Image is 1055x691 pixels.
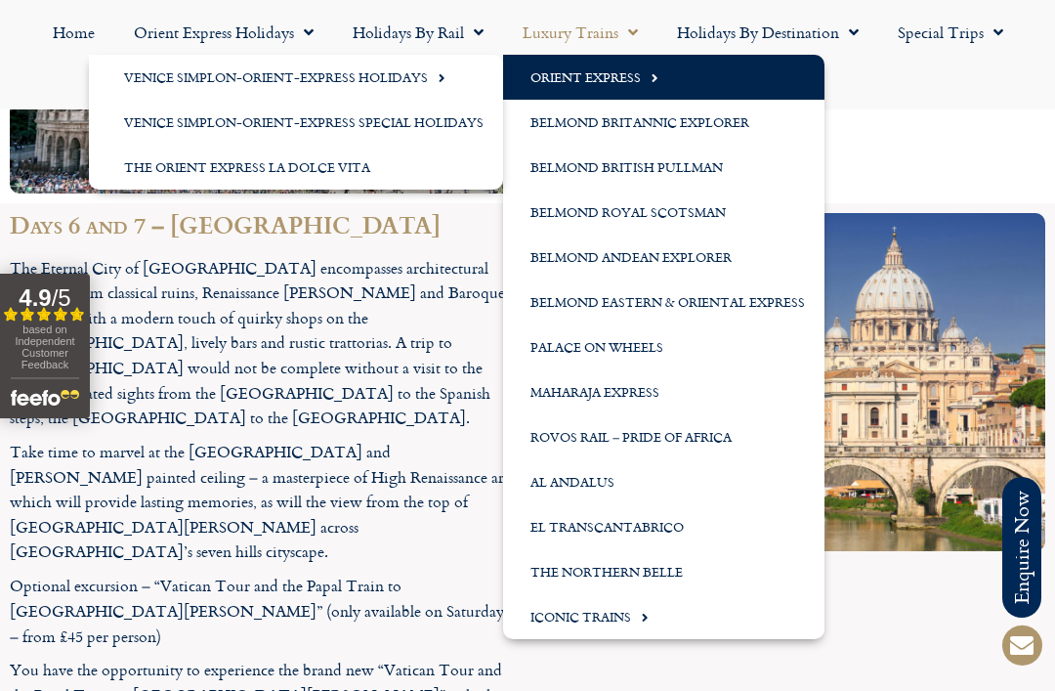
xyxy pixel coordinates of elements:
[503,55,824,100] a: Orient Express
[503,549,824,594] a: The Northern Belle
[33,10,114,55] a: Home
[10,10,1045,100] nav: Menu
[503,324,824,369] a: Palace on Wheels
[10,213,518,237] h2: Days 6 and 7 – [GEOGRAPHIC_DATA]
[333,10,503,55] a: Holidays by Rail
[114,10,333,55] a: Orient Express Holidays
[503,10,657,55] a: Luxury Trains
[878,10,1023,55] a: Special Trips
[89,55,503,100] a: Venice Simplon-Orient-Express Holidays
[503,145,824,190] a: Belmond British Pullman
[503,235,824,280] a: Belmond Andean Explorer
[89,145,503,190] a: The Orient Express La Dolce Vita
[503,594,824,639] a: Iconic Trains
[657,10,878,55] a: Holidays by Destination
[89,100,503,145] a: Venice Simplon-Orient-Express Special Holidays
[503,369,824,414] a: Maharaja Express
[503,100,824,145] a: Belmond Britannic Explorer
[503,190,824,235] a: Belmond Royal Scotsman
[503,280,824,324] a: Belmond Eastern & Oriental Express
[503,55,824,639] ul: Luxury Trains
[10,574,518,649] p: Optional excursion – “Vatican Tour and the Papal Train to [GEOGRAPHIC_DATA][PERSON_NAME]” (only a...
[10,256,518,431] p: The Eternal City of [GEOGRAPHIC_DATA] encompasses architectural wonders from classical ruins, Ren...
[10,440,518,565] p: Take time to marvel at the [GEOGRAPHIC_DATA] and [PERSON_NAME] painted ceiling – a masterpiece of...
[503,414,824,459] a: Rovos Rail – Pride of Africa
[89,55,503,190] ul: Orient Express
[503,504,824,549] a: El Transcantabrico
[503,459,824,504] a: Al Andalus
